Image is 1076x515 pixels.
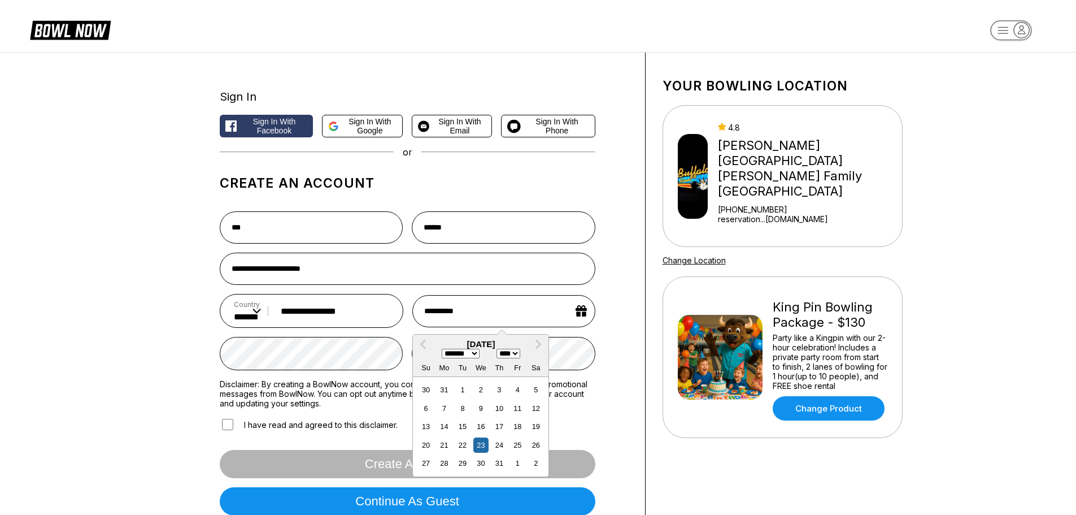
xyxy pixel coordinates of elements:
div: Choose Thursday, August 10th, 1972 [491,401,507,416]
div: Choose Tuesday, August 8th, 1972 [455,401,470,416]
div: or [220,146,595,158]
div: Choose Sunday, July 30th, 1972 [418,382,433,397]
h1: Your bowling location [663,78,903,94]
div: Choose Friday, August 4th, 1972 [510,382,525,397]
div: [PHONE_NUMBER] [718,205,897,214]
div: Choose Wednesday, August 30th, 1972 [473,456,489,471]
a: Change Product [773,396,885,421]
div: Choose Tuesday, August 1st, 1972 [455,382,470,397]
div: Choose Saturday, September 2nd, 1972 [528,456,543,471]
label: I have read and agreed to this disclaimer. [220,417,398,432]
div: Party like a Kingpin with our 2-hour celebration! Includes a private party room from start to fin... [773,333,887,391]
button: Sign in with Phone [501,115,595,137]
div: Choose Friday, September 1st, 1972 [510,456,525,471]
div: Tu [455,360,470,375]
button: Sign in with Facebook [220,115,313,137]
div: Choose Wednesday, August 9th, 1972 [473,401,489,416]
button: Sign in with Google [322,115,402,137]
div: month 1972-08 [417,381,545,473]
input: I have read and agreed to this disclaimer. [222,419,233,430]
div: Su [418,360,433,375]
div: Choose Thursday, August 31st, 1972 [491,456,507,471]
div: Choose Friday, August 25th, 1972 [510,438,525,453]
div: We [473,360,489,375]
div: Choose Monday, August 14th, 1972 [437,419,452,434]
button: Next Month [529,336,547,354]
div: Choose Thursday, August 24th, 1972 [491,438,507,453]
div: Th [491,360,507,375]
div: Choose Tuesday, August 15th, 1972 [455,419,470,434]
div: Choose Monday, August 28th, 1972 [437,456,452,471]
div: Choose Monday, July 31st, 1972 [437,382,452,397]
a: reservation...[DOMAIN_NAME] [718,214,897,224]
img: Buffaloe Lanes Mebane Family Bowling Center [678,134,708,219]
div: Choose Saturday, August 5th, 1972 [528,382,543,397]
div: Choose Friday, August 11th, 1972 [510,401,525,416]
div: Choose Sunday, August 20th, 1972 [418,438,433,453]
div: [DATE] [413,339,548,349]
img: King Pin Bowling Package - $130 [678,315,763,400]
span: Sign in with Facebook [241,117,308,135]
div: Sa [528,360,543,375]
div: Choose Wednesday, August 23rd, 1972 [473,438,489,453]
div: Sign In [220,90,595,103]
div: Fr [510,360,525,375]
div: Mo [437,360,452,375]
div: [PERSON_NAME][GEOGRAPHIC_DATA] [PERSON_NAME] Family [GEOGRAPHIC_DATA] [718,138,897,199]
h1: Create an account [220,175,595,191]
div: Choose Saturday, August 12th, 1972 [528,401,543,416]
span: Sign in with Email [434,117,486,135]
div: Choose Wednesday, August 16th, 1972 [473,419,489,434]
div: Choose Wednesday, August 2nd, 1972 [473,382,489,397]
span: Sign in with Phone [525,117,589,135]
label: Country [234,300,261,309]
div: Choose Sunday, August 13th, 1972 [418,419,433,434]
span: Sign in with Google [343,117,397,135]
div: Choose Thursday, August 17th, 1972 [491,419,507,434]
div: Choose Saturday, August 19th, 1972 [528,419,543,434]
label: Disclaimer: By creating a BowlNow account, you consent to receiving notifications and promotional... [220,379,595,408]
div: Choose Saturday, August 26th, 1972 [528,438,543,453]
div: Choose Monday, August 7th, 1972 [437,401,452,416]
div: Choose Monday, August 21st, 1972 [437,438,452,453]
div: King Pin Bowling Package - $130 [773,300,887,330]
button: Sign in with Email [412,115,492,137]
button: Previous Month [414,336,432,354]
div: 4.8 [718,123,897,132]
div: Choose Friday, August 18th, 1972 [510,419,525,434]
div: Choose Sunday, August 6th, 1972 [418,401,433,416]
div: Choose Tuesday, August 29th, 1972 [455,456,470,471]
a: Change Location [663,256,726,265]
div: Choose Sunday, August 27th, 1972 [418,456,433,471]
div: Choose Thursday, August 3rd, 1972 [491,382,507,397]
div: Choose Tuesday, August 22nd, 1972 [455,438,470,453]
